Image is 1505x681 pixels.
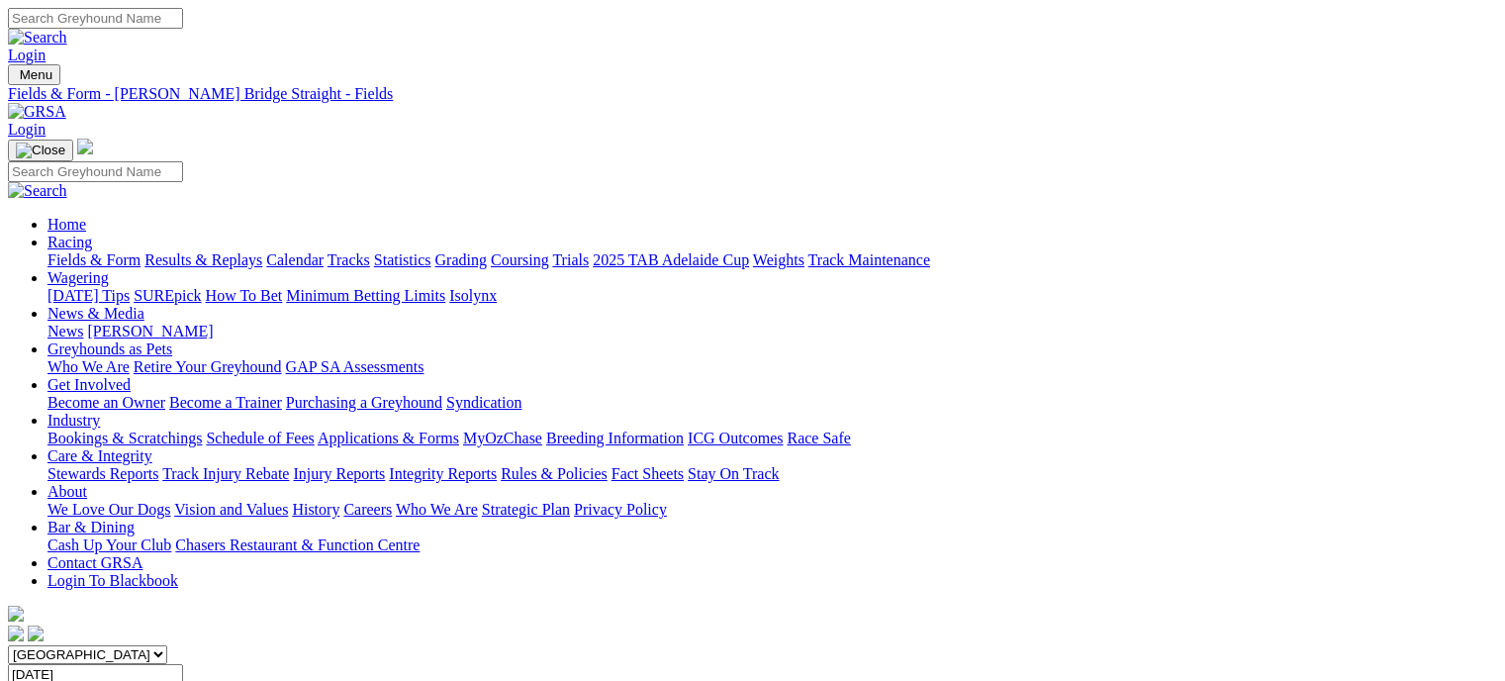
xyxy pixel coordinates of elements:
[47,216,86,233] a: Home
[8,626,24,641] img: facebook.svg
[343,501,392,518] a: Careers
[47,465,1497,483] div: Care & Integrity
[47,536,1497,554] div: Bar & Dining
[787,430,850,446] a: Race Safe
[175,536,420,553] a: Chasers Restaurant & Function Centre
[463,430,542,446] a: MyOzChase
[47,447,152,464] a: Care & Integrity
[435,251,487,268] a: Grading
[8,182,67,200] img: Search
[47,536,171,553] a: Cash Up Your Club
[28,626,44,641] img: twitter.svg
[47,251,141,268] a: Fields & Form
[47,430,202,446] a: Bookings & Scratchings
[293,465,385,482] a: Injury Reports
[593,251,749,268] a: 2025 TAB Adelaide Cup
[47,394,1497,412] div: Get Involved
[47,501,1497,519] div: About
[47,394,165,411] a: Become an Owner
[446,394,521,411] a: Syndication
[688,430,783,446] a: ICG Outcomes
[501,465,608,482] a: Rules & Policies
[134,287,201,304] a: SUREpick
[8,29,67,47] img: Search
[47,323,83,340] a: News
[8,8,183,29] input: Search
[162,465,289,482] a: Track Injury Rebate
[611,465,684,482] a: Fact Sheets
[47,358,130,375] a: Who We Are
[47,465,158,482] a: Stewards Reports
[8,121,46,138] a: Login
[449,287,497,304] a: Isolynx
[144,251,262,268] a: Results & Replays
[47,554,142,571] a: Contact GRSA
[808,251,930,268] a: Track Maintenance
[47,340,172,357] a: Greyhounds as Pets
[8,140,73,161] button: Toggle navigation
[47,305,144,322] a: News & Media
[47,501,170,518] a: We Love Our Dogs
[286,358,424,375] a: GAP SA Assessments
[396,501,478,518] a: Who We Are
[292,501,339,518] a: History
[328,251,370,268] a: Tracks
[286,394,442,411] a: Purchasing a Greyhound
[552,251,589,268] a: Trials
[688,465,779,482] a: Stay On Track
[491,251,549,268] a: Coursing
[266,251,324,268] a: Calendar
[169,394,282,411] a: Become a Trainer
[47,412,100,429] a: Industry
[47,376,131,393] a: Get Involved
[389,465,497,482] a: Integrity Reports
[47,519,135,535] a: Bar & Dining
[482,501,570,518] a: Strategic Plan
[47,251,1497,269] div: Racing
[374,251,431,268] a: Statistics
[546,430,684,446] a: Breeding Information
[47,483,87,500] a: About
[20,67,52,82] span: Menu
[47,234,92,250] a: Racing
[8,47,46,63] a: Login
[174,501,288,518] a: Vision and Values
[47,572,178,589] a: Login To Blackbook
[206,287,283,304] a: How To Bet
[753,251,804,268] a: Weights
[286,287,445,304] a: Minimum Betting Limits
[47,358,1497,376] div: Greyhounds as Pets
[87,323,213,340] a: [PERSON_NAME]
[134,358,282,375] a: Retire Your Greyhound
[8,606,24,622] img: logo-grsa-white.png
[574,501,667,518] a: Privacy Policy
[47,287,1497,305] div: Wagering
[77,139,93,154] img: logo-grsa-white.png
[8,85,1497,103] a: Fields & Form - [PERSON_NAME] Bridge Straight - Fields
[8,64,60,85] button: Toggle navigation
[16,143,65,158] img: Close
[8,161,183,182] input: Search
[8,103,66,121] img: GRSA
[47,430,1497,447] div: Industry
[47,287,130,304] a: [DATE] Tips
[47,323,1497,340] div: News & Media
[318,430,459,446] a: Applications & Forms
[206,430,314,446] a: Schedule of Fees
[47,269,109,286] a: Wagering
